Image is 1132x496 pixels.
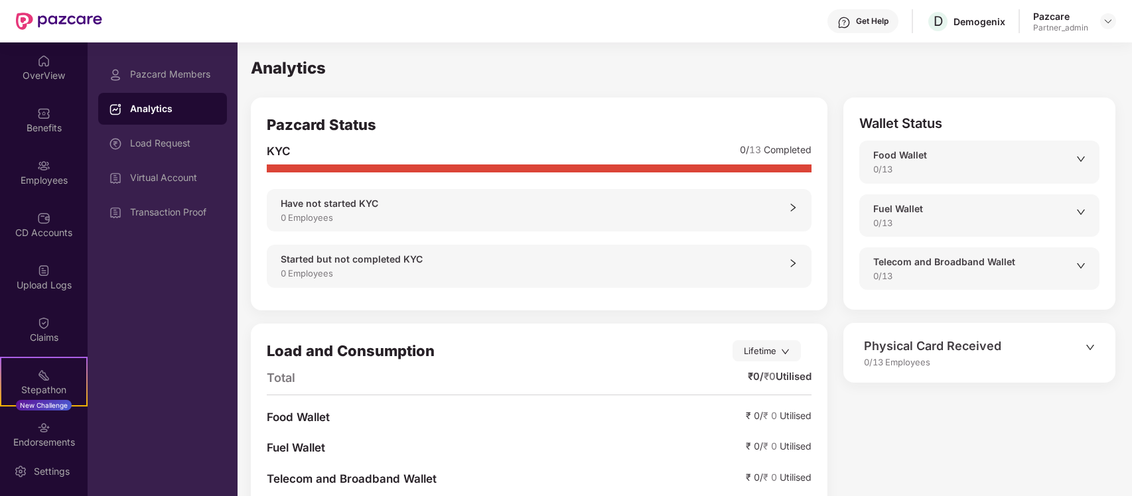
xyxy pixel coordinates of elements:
[763,410,777,421] span: ₹ 0
[788,203,798,212] span: right
[37,212,50,225] img: svg+xml;base64,PHN2ZyBpZD0iQ0RfQWNjb3VudHMiIGRhdGEtbmFtZT0iQ0QgQWNjb3VudHMiIHhtbG5zPSJodHRwOi8vd3...
[1103,16,1113,27] img: svg+xml;base64,PHN2ZyBpZD0iRHJvcGRvd24tMzJ4MzIiIHhtbG5zPSJodHRwOi8vd3d3LnczLm9yZy8yMDAwL3N2ZyIgd2...
[37,54,50,68] img: svg+xml;base64,PHN2ZyBpZD0iSG9tZSIgeG1sbnM9Imh0dHA6Ly93d3cudzMub3JnLzIwMDAvc3ZnIiB3aWR0aD0iMjAiIG...
[856,16,888,27] div: Get Help
[109,206,122,219] img: svg+xml;base64,PHN2ZyBpZD0iVmlydHVhbF9BY2NvdW50IiBkYXRhLW5hbWU9IlZpcnR1YWwgQWNjb3VudCIgeG1sbnM9Im...
[267,143,740,160] div: KYC
[267,439,746,457] div: Fuel Wallet
[267,340,733,363] div: Load and Consumption
[873,202,1076,216] div: Fuel Wallet
[109,103,122,116] img: svg+xml;base64,PHN2ZyBpZD0iRGFzaGJvYXJkIiB4bWxucz0iaHR0cDovL3d3dy53My5vcmcvMjAwMC9zdmciIHdpZHRoPS...
[37,107,50,120] img: svg+xml;base64,PHN2ZyBpZD0iQmVuZWZpdHMiIHhtbG5zPSJodHRwOi8vd3d3LnczLm9yZy8yMDAwL3N2ZyIgd2lkdGg9Ij...
[873,255,1076,269] div: Telecom and Broadband Wallet
[130,138,216,149] div: Load Request
[781,347,790,356] span: down
[16,400,72,410] div: New Challenge
[281,252,788,267] div: Started but not completed KYC
[37,159,50,172] img: svg+xml;base64,PHN2ZyBpZD0iRW1wbG95ZWVzIiB4bWxucz0iaHR0cDovL3d3dy53My5vcmcvMjAwMC9zdmciIHdpZHRoPS...
[764,370,776,383] span: ₹ 0
[109,137,122,151] img: svg+xml;base64,PHN2ZyBpZD0iTG9hZF9SZXF1ZXN0IiBkYXRhLW5hbWU9IkxvYWQgUmVxdWVzdCIgeG1sbnM9Imh0dHA6Ly...
[1076,208,1086,217] span: down
[864,355,1086,369] div: 0/13 Employees
[37,421,50,434] img: svg+xml;base64,PHN2ZyBpZD0iRW5kb3JzZW1lbnRzIiB4bWxucz0iaHR0cDovL3d3dy53My5vcmcvMjAwMC9zdmciIHdpZH...
[30,465,74,478] div: Settings
[109,172,122,185] img: svg+xml;base64,PHN2ZyBpZD0iVmlydHVhbF9BY2NvdW50IiBkYXRhLW5hbWU9IlZpcnR1YWwgQWNjb3VudCIgeG1sbnM9Im...
[1076,261,1086,271] span: down
[251,56,1115,81] div: Analytics
[873,269,1076,282] div: 0/13
[733,340,801,361] div: Lifetime
[267,470,746,488] div: Telecom and Broadband Wallet
[281,211,788,224] div: 0 Employees
[1,383,86,397] div: Stepathon
[37,369,50,382] img: svg+xml;base64,PHN2ZyB4bWxucz0iaHR0cDovL3d3dy53My5vcmcvMjAwMC9zdmciIHdpZHRoPSIyMSIgaGVpZ2h0PSIyMC...
[746,470,812,488] div: ₹ 0 / Utilised
[281,267,788,280] div: 0 Employees
[873,162,1076,176] div: 0/13
[281,196,788,211] div: Have not started KYC
[16,13,102,30] img: New Pazcare Logo
[14,465,27,478] img: svg+xml;base64,PHN2ZyBpZD0iU2V0dGluZy0yMHgyMCIgeG1sbnM9Imh0dHA6Ly93d3cudzMub3JnLzIwMDAvc3ZnIiB3aW...
[748,369,812,387] div: ₹ 0 / Utilised
[130,102,216,115] div: Analytics
[267,113,812,137] div: Pazcard Status
[1033,10,1088,23] div: Pazcare
[109,68,122,82] img: svg+xml;base64,PHN2ZyBpZD0iUHJvZmlsZSIgeG1sbnM9Imh0dHA6Ly93d3cudzMub3JnLzIwMDAvc3ZnIiB3aWR0aD0iMj...
[37,264,50,277] img: svg+xml;base64,PHN2ZyBpZD0iVXBsb2FkX0xvZ3MiIGRhdGEtbmFtZT0iVXBsb2FkIExvZ3MiIHhtbG5zPSJodHRwOi8vd3...
[130,172,216,183] div: Virtual Account
[1086,343,1095,352] span: down
[837,16,851,29] img: svg+xml;base64,PHN2ZyBpZD0iSGVscC0zMngzMiIgeG1sbnM9Imh0dHA6Ly93d3cudzMub3JnLzIwMDAvc3ZnIiB3aWR0aD...
[864,337,1086,355] div: Physical Card Received
[873,216,1076,229] div: 0/13
[763,471,777,483] span: ₹ 0
[1033,23,1088,33] div: Partner_admin
[267,408,746,426] div: Food Wallet
[37,316,50,330] img: svg+xml;base64,PHN2ZyBpZD0iQ2xhaW0iIHhtbG5zPSJodHRwOi8vd3d3LnczLm9yZy8yMDAwL3N2ZyIgd2lkdGg9IjIwIi...
[934,13,943,29] span: D
[873,148,1076,162] div: Food Wallet
[746,439,812,457] div: ₹ 0 / Utilised
[130,69,216,80] div: Pazcard Members
[954,15,1005,28] div: Demogenix
[1076,155,1086,164] span: down
[746,408,812,426] div: ₹ 0 / Utilised
[763,440,777,452] span: ₹ 0
[130,207,216,217] div: Transaction Proof
[859,113,1099,134] div: Wallet Status
[267,369,748,387] div: Total
[749,144,761,155] span: 13
[788,259,798,268] span: right
[740,143,812,160] div: 0 / Completed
